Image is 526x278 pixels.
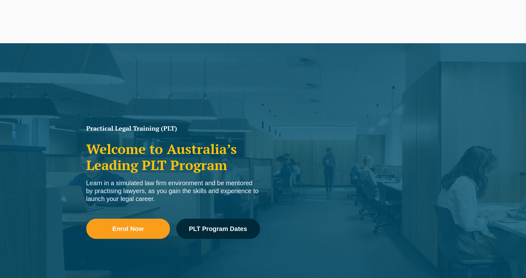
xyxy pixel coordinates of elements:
span: PLT Program Dates [189,226,247,232]
h2: Welcome to Australia’s Leading PLT Program [86,141,260,173]
a: PLT Program Dates [176,219,260,239]
span: Enrol Now [112,226,144,232]
h1: Practical Legal Training (PLT) [86,125,260,132]
a: Enrol Now [86,219,170,239]
div: Learn in a simulated law firm environment and be mentored by practising lawyers, as you gain the ... [86,179,260,203]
